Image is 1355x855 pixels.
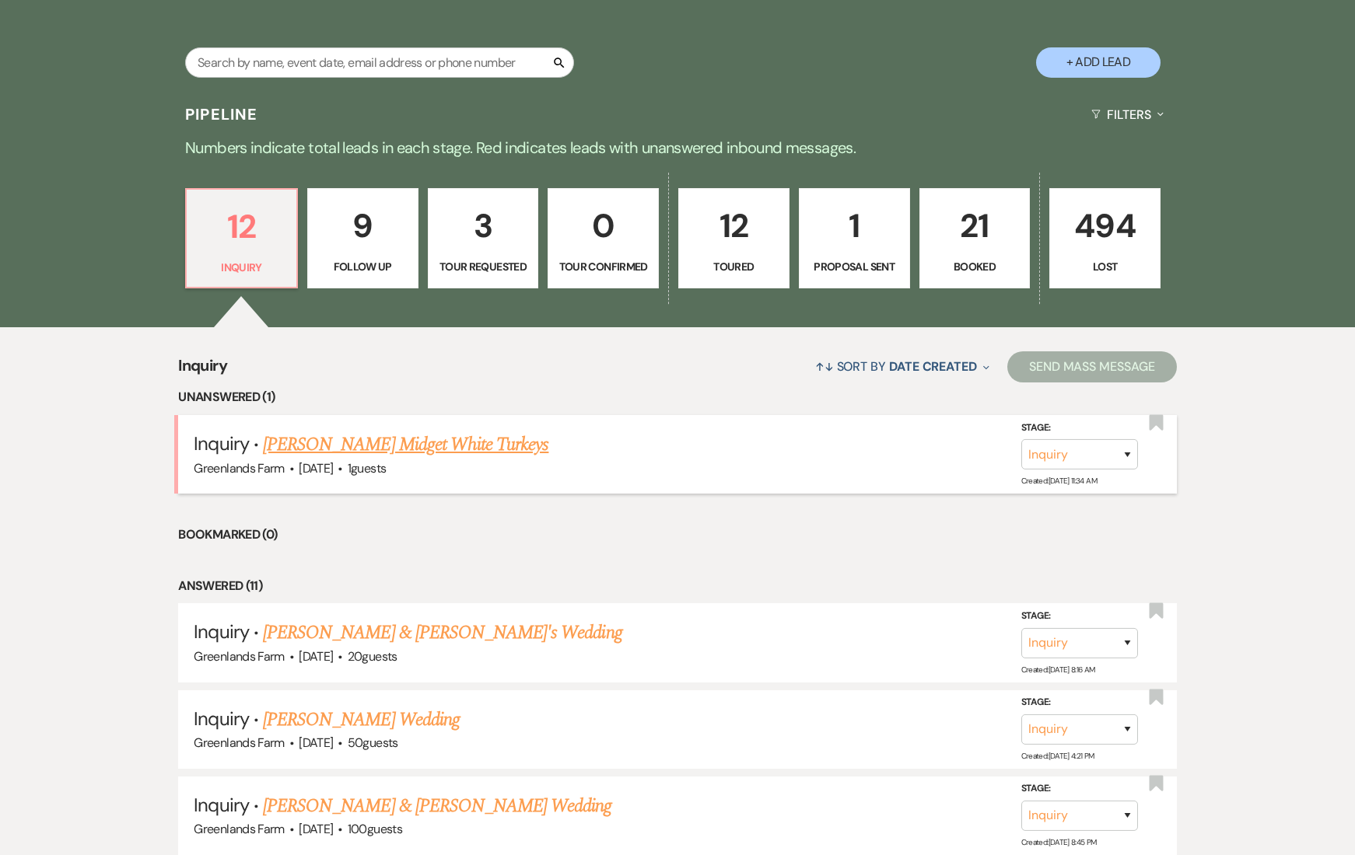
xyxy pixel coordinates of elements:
[688,258,779,275] p: Toured
[263,706,460,734] a: [PERSON_NAME] Wedding
[428,188,539,289] a: 3Tour Requested
[678,188,790,289] a: 12Toured
[194,431,248,455] span: Inquiry
[548,188,659,289] a: 0Tour Confirmed
[799,188,910,289] a: 1Proposal Sent
[1021,608,1138,625] label: Stage:
[348,460,387,476] span: 1 guests
[558,258,649,275] p: Tour Confirmed
[1059,200,1150,252] p: 494
[185,103,258,125] h3: Pipeline
[263,431,548,459] a: [PERSON_NAME] Midget White Turkeys
[930,258,1021,275] p: Booked
[317,258,408,275] p: Follow Up
[1021,694,1138,711] label: Stage:
[185,47,574,78] input: Search by name, event date, email address or phone number
[117,135,1238,160] p: Numbers indicate total leads in each stage. Red indicates leads with unanswered inbound messages.
[1021,476,1097,486] span: Created: [DATE] 11:34 AM
[178,525,1176,545] li: Bookmarked (0)
[299,821,333,837] span: [DATE]
[196,201,287,253] p: 12
[263,619,622,647] a: [PERSON_NAME] & [PERSON_NAME]'s Wedding
[919,188,1031,289] a: 21Booked
[194,793,248,817] span: Inquiry
[889,358,977,375] span: Date Created
[809,200,900,252] p: 1
[178,354,227,387] span: Inquiry
[196,259,287,276] p: Inquiry
[194,707,248,731] span: Inquiry
[194,619,248,644] span: Inquiry
[194,460,284,476] span: Greenlands Farm
[1036,47,1161,78] button: + Add Lead
[809,346,996,387] button: Sort By Date Created
[1021,664,1095,674] span: Created: [DATE] 8:16 AM
[263,792,611,820] a: [PERSON_NAME] & [PERSON_NAME] Wedding
[930,200,1021,252] p: 21
[1021,837,1097,847] span: Created: [DATE] 8:45 PM
[317,200,408,252] p: 9
[299,735,333,751] span: [DATE]
[1021,751,1094,761] span: Created: [DATE] 4:21 PM
[348,648,397,665] span: 20 guests
[194,821,284,837] span: Greenlands Farm
[299,648,333,665] span: [DATE]
[558,200,649,252] p: 0
[1021,420,1138,437] label: Stage:
[1021,780,1138,797] label: Stage:
[194,735,284,751] span: Greenlands Farm
[1049,188,1161,289] a: 494Lost
[809,258,900,275] p: Proposal Sent
[1007,351,1177,382] button: Send Mass Message
[194,648,284,665] span: Greenlands Farm
[1085,94,1170,135] button: Filters
[299,460,333,476] span: [DATE]
[1059,258,1150,275] p: Lost
[438,258,529,275] p: Tour Requested
[178,387,1176,407] li: Unanswered (1)
[185,188,298,289] a: 12Inquiry
[438,200,529,252] p: 3
[178,576,1176,596] li: Answered (11)
[307,188,418,289] a: 9Follow Up
[815,358,834,375] span: ↑↓
[688,200,779,252] p: 12
[348,821,402,837] span: 100 guests
[348,735,398,751] span: 50 guests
